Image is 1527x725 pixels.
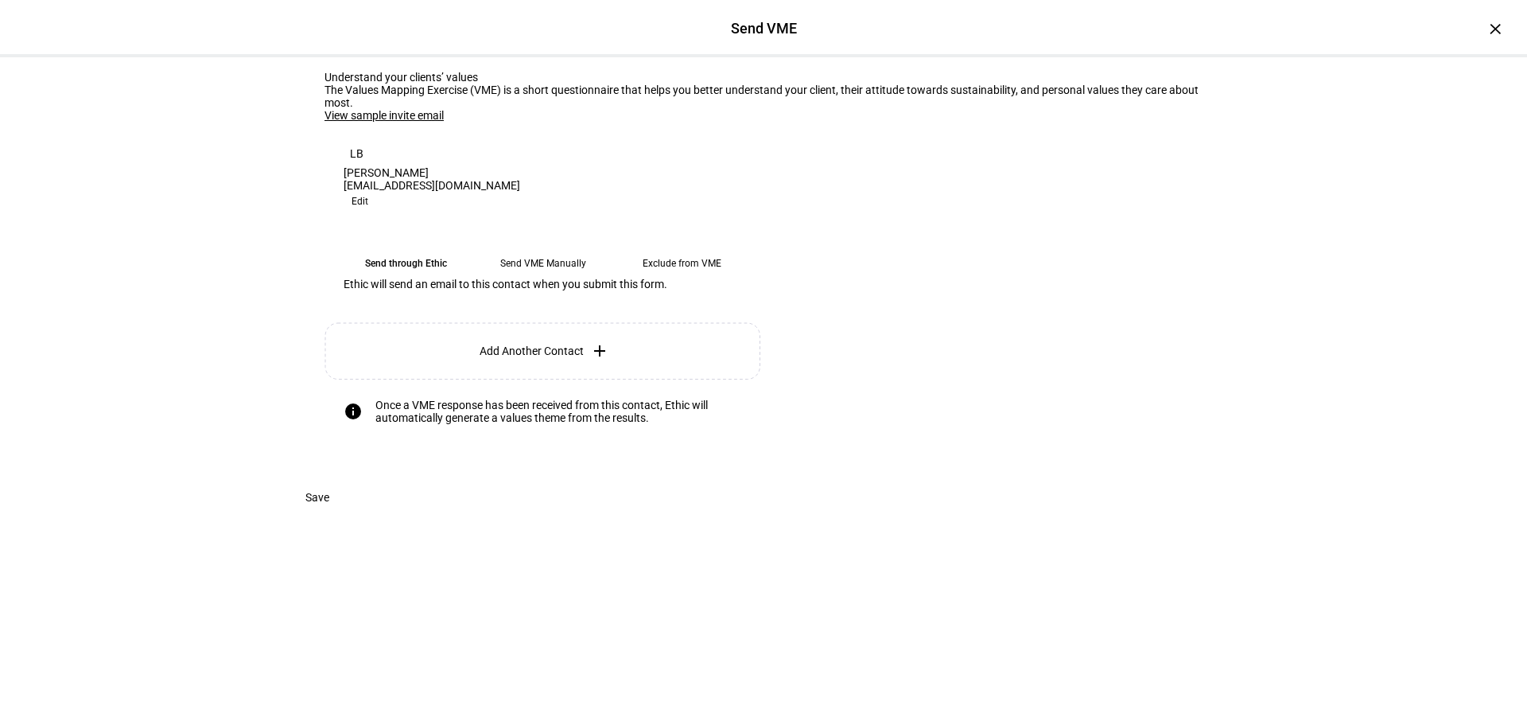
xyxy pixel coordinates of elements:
eth-mega-radio-button: Exclude from VME [619,249,744,278]
div: [EMAIL_ADDRESS][DOMAIN_NAME] [344,179,744,192]
a: View sample invite email [324,109,444,122]
button: Save [286,481,348,513]
div: Once a VME response has been received from this contact, Ethic will automatically generate a valu... [375,399,744,424]
eth-mega-radio-button: Send through Ethic [344,249,468,278]
div: Understand your clients’ values [324,71,1203,84]
div: LB [344,141,369,166]
button: Edit [344,192,376,211]
span: Edit [352,192,368,211]
div: Ethic will send an email to this contact when you submit this form. [344,278,744,303]
span: Add Another Contact [480,345,584,357]
div: × [1482,16,1508,41]
mat-icon: info [344,402,363,421]
eth-mega-radio-button: Send VME Manually [480,249,606,278]
div: The Values Mapping Exercise (VME) is a short questionnaire that helps you better understand your ... [324,84,1203,109]
mat-icon: add [590,341,609,361]
div: [PERSON_NAME] [344,166,744,179]
span: Save [305,481,329,513]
